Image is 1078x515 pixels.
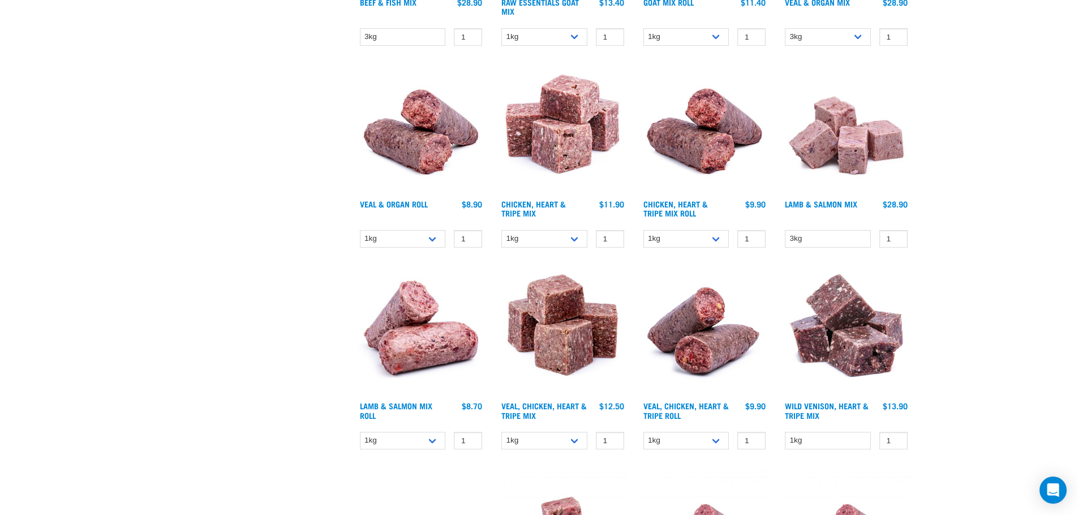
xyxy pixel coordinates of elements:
[360,202,428,206] a: Veal & Organ Roll
[643,404,729,417] a: Veal, Chicken, Heart & Tripe Roll
[599,401,624,410] div: $12.50
[745,200,766,209] div: $9.90
[501,202,566,215] a: Chicken, Heart & Tripe Mix
[879,432,908,449] input: 1
[643,202,708,215] a: Chicken, Heart & Tripe Mix Roll
[883,401,908,410] div: $13.90
[454,28,482,46] input: 1
[782,268,910,396] img: 1171 Venison Heart Tripe Mix 01
[737,432,766,449] input: 1
[357,66,486,194] img: Veal Organ Mix Roll 01
[596,432,624,449] input: 1
[641,268,769,396] img: 1263 Chicken Organ Roll 02
[782,66,910,194] img: 1029 Lamb Salmon Mix 01
[357,268,486,396] img: 1261 Lamb Salmon Roll 01
[454,432,482,449] input: 1
[462,401,482,410] div: $8.70
[737,28,766,46] input: 1
[745,401,766,410] div: $9.90
[883,200,908,209] div: $28.90
[737,230,766,248] input: 1
[499,66,627,194] img: 1062 Chicken Heart Tripe Mix 01
[879,28,908,46] input: 1
[596,28,624,46] input: 1
[599,200,624,209] div: $11.90
[454,230,482,248] input: 1
[499,268,627,396] img: Veal Chicken Heart Tripe Mix 01
[785,202,857,206] a: Lamb & Salmon Mix
[462,200,482,209] div: $8.90
[785,404,869,417] a: Wild Venison, Heart & Tripe Mix
[596,230,624,248] input: 1
[360,404,432,417] a: Lamb & Salmon Mix Roll
[641,66,769,194] img: Chicken Heart Tripe Roll 01
[501,404,587,417] a: Veal, Chicken, Heart & Tripe Mix
[1040,477,1067,504] div: Open Intercom Messenger
[879,230,908,248] input: 1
